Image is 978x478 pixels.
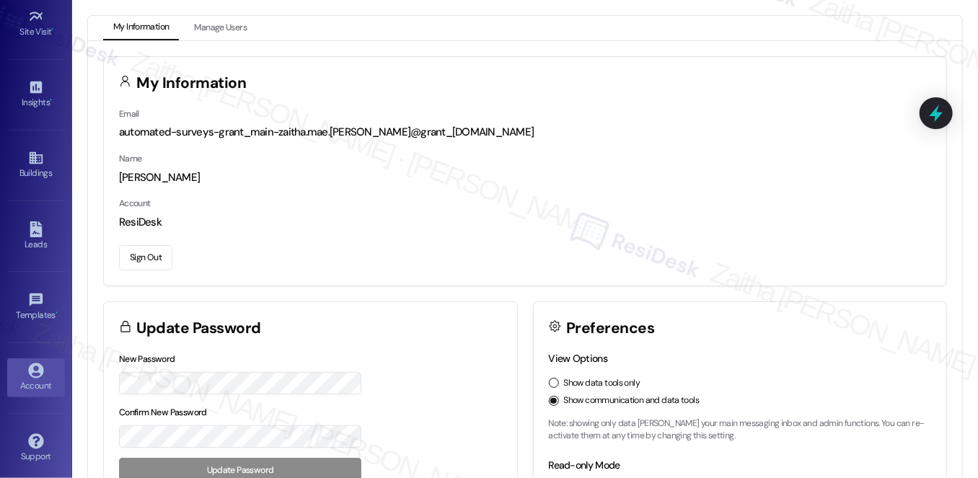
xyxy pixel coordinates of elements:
[184,16,257,40] button: Manage Users
[7,217,65,256] a: Leads
[119,215,931,230] div: ResiDesk
[7,4,65,43] a: Site Visit •
[119,153,142,164] label: Name
[119,108,139,120] label: Email
[119,353,175,365] label: New Password
[137,76,247,91] h3: My Information
[7,429,65,468] a: Support
[119,407,207,418] label: Confirm New Password
[50,95,52,105] span: •
[7,146,65,185] a: Buildings
[56,308,58,318] span: •
[566,321,654,336] h3: Preferences
[103,16,179,40] button: My Information
[549,417,932,443] p: Note: showing only data [PERSON_NAME] your main messaging inbox and admin functions. You can re-a...
[549,352,608,365] label: View Options
[52,25,54,35] span: •
[7,75,65,114] a: Insights •
[564,394,700,407] label: Show communication and data tools
[119,125,931,140] div: automated-surveys-grant_main-zaitha.mae.[PERSON_NAME]@grant_[DOMAIN_NAME]
[7,288,65,327] a: Templates •
[119,198,151,209] label: Account
[119,170,931,185] div: [PERSON_NAME]
[564,377,640,390] label: Show data tools only
[119,245,172,270] button: Sign Out
[7,358,65,397] a: Account
[549,459,620,472] label: Read-only Mode
[137,321,261,336] h3: Update Password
